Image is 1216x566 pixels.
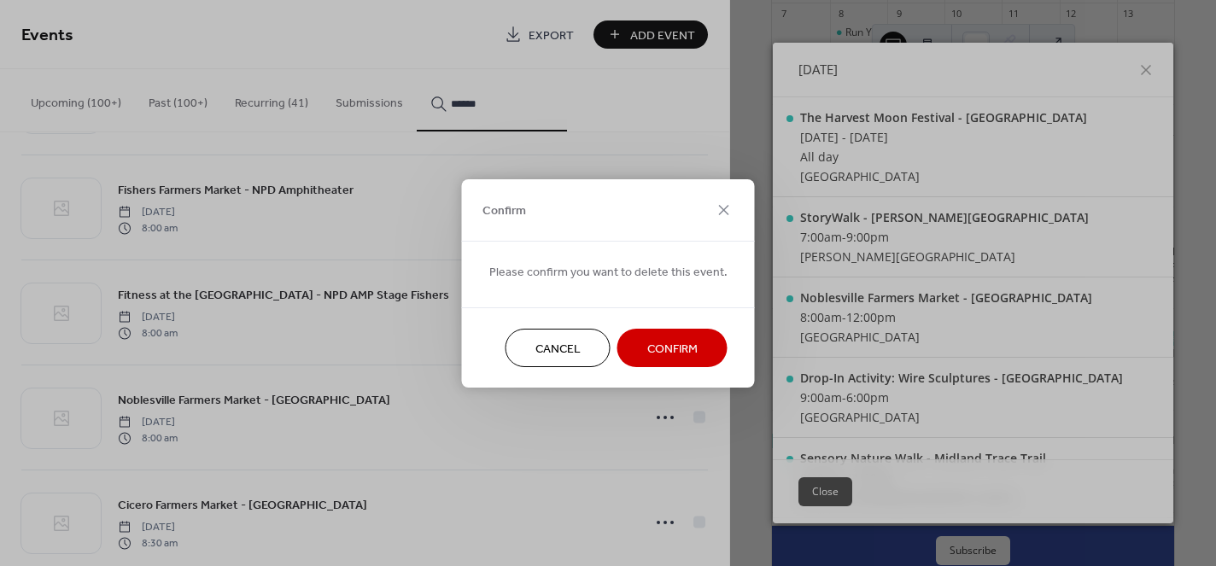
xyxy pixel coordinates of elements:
span: Cancel [535,340,581,358]
span: Confirm [482,202,526,220]
span: Please confirm you want to delete this event. [489,263,728,281]
span: Confirm [647,340,698,358]
button: Cancel [506,329,611,367]
button: Confirm [617,329,728,367]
